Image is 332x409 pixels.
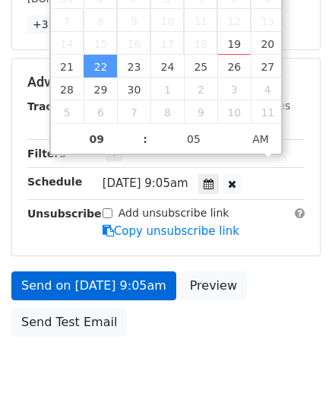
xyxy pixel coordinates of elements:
span: September 23, 2025 [117,55,150,78]
span: September 16, 2025 [117,32,150,55]
span: October 7, 2025 [117,100,150,123]
strong: Unsubscribe [27,208,102,220]
span: September 19, 2025 [217,32,251,55]
input: Hour [51,124,144,154]
span: September 22, 2025 [84,55,117,78]
span: September 8, 2025 [84,9,117,32]
span: September 21, 2025 [51,55,84,78]
a: +3 more [27,15,84,34]
span: Click to toggle [240,124,282,154]
span: September 26, 2025 [217,55,251,78]
span: October 10, 2025 [217,100,251,123]
span: September 28, 2025 [51,78,84,100]
span: September 17, 2025 [150,32,184,55]
span: October 1, 2025 [150,78,184,100]
span: September 18, 2025 [184,32,217,55]
strong: Schedule [27,176,82,188]
div: Chat-Widget [256,336,332,409]
a: Send Test Email [11,308,127,337]
a: Send on [DATE] 9:05am [11,271,176,300]
span: September 20, 2025 [251,32,284,55]
span: October 9, 2025 [184,100,217,123]
strong: Filters [27,147,66,160]
a: Copy unsubscribe link [103,224,239,238]
iframe: Chat Widget [256,336,332,409]
span: September 7, 2025 [51,9,84,32]
span: October 5, 2025 [51,100,84,123]
span: October 4, 2025 [251,78,284,100]
span: October 2, 2025 [184,78,217,100]
a: Preview [180,271,247,300]
span: September 25, 2025 [184,55,217,78]
span: October 6, 2025 [84,100,117,123]
span: September 11, 2025 [184,9,217,32]
span: September 27, 2025 [251,55,284,78]
span: September 30, 2025 [117,78,150,100]
label: Add unsubscribe link [119,205,229,221]
span: September 12, 2025 [217,9,251,32]
span: September 10, 2025 [150,9,184,32]
span: September 9, 2025 [117,9,150,32]
strong: Tracking [27,100,78,113]
span: October 8, 2025 [150,100,184,123]
span: [DATE] 9:05am [103,176,188,190]
span: September 29, 2025 [84,78,117,100]
span: September 24, 2025 [150,55,184,78]
span: September 15, 2025 [84,32,117,55]
input: Minute [147,124,240,154]
span: : [143,124,147,154]
h5: Advanced [27,74,305,90]
span: September 13, 2025 [251,9,284,32]
span: September 14, 2025 [51,32,84,55]
span: October 3, 2025 [217,78,251,100]
span: October 11, 2025 [251,100,284,123]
